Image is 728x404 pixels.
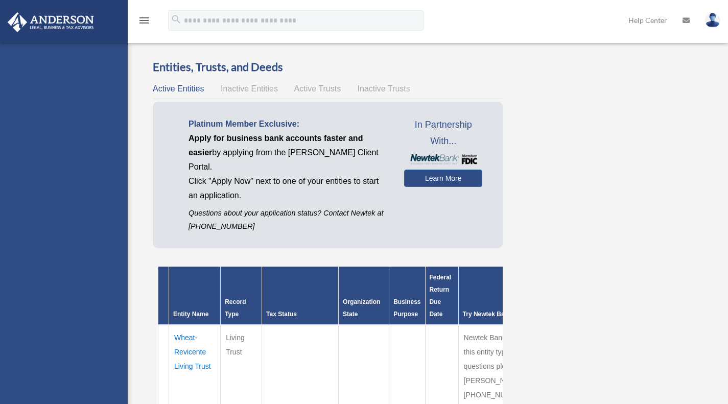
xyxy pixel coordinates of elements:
[705,13,720,28] img: User Pic
[409,154,477,164] img: NewtekBankLogoSM.png
[404,170,482,187] a: Learn More
[5,12,97,32] img: Anderson Advisors Platinum Portal
[189,174,389,203] p: Click "Apply Now" next to one of your entities to start an application.
[171,14,182,25] i: search
[339,267,389,325] th: Organization State
[138,14,150,27] i: menu
[153,59,503,75] h3: Entities, Trusts, and Deeds
[189,134,363,157] span: Apply for business bank accounts faster and easier
[189,131,389,174] p: by applying from the [PERSON_NAME] Client Portal.
[404,117,482,149] span: In Partnership With...
[358,84,410,93] span: Inactive Trusts
[221,84,278,93] span: Inactive Entities
[425,267,458,325] th: Federal Return Due Date
[262,267,339,325] th: Tax Status
[463,308,565,320] div: Try Newtek Bank
[294,84,341,93] span: Active Trusts
[138,18,150,27] a: menu
[389,267,425,325] th: Business Purpose
[189,117,389,131] p: Platinum Member Exclusive:
[169,267,221,325] th: Entity Name
[153,84,204,93] span: Active Entities
[189,207,389,232] p: Questions about your application status? Contact Newtek at [PHONE_NUMBER]
[221,267,262,325] th: Record Type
